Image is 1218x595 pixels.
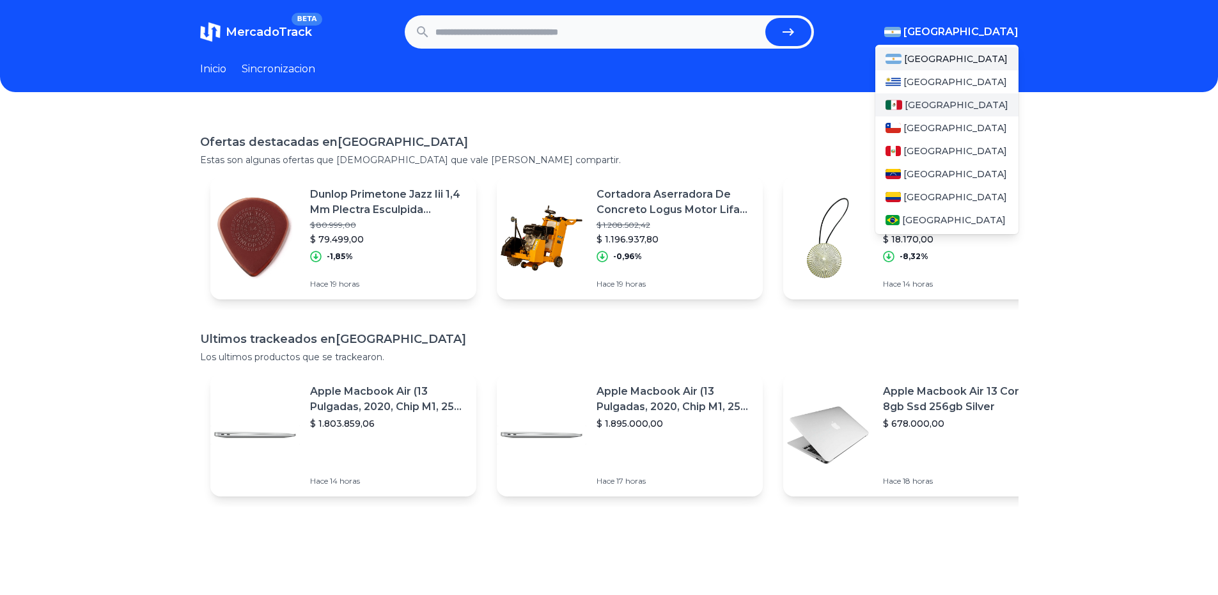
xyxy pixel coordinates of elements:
p: -0,96% [613,251,642,262]
p: $ 1.895.000,00 [597,417,753,430]
p: Hace 14 horas [883,279,1039,289]
a: Sincronizacion [242,61,315,77]
span: [GEOGRAPHIC_DATA] [902,214,1006,226]
img: Colombia [886,192,901,202]
a: Uruguay[GEOGRAPHIC_DATA] [875,70,1019,93]
a: MercadoTrackBETA [200,22,312,42]
h1: Ofertas destacadas en [GEOGRAPHIC_DATA] [200,133,1019,151]
p: Apple Macbook Air (13 Pulgadas, 2020, Chip M1, 256 Gb De Ssd, 8 Gb De Ram) - Plata [597,384,753,415]
p: $ 18.170,00 [883,233,1039,246]
a: Inicio [200,61,226,77]
img: Featured image [783,390,873,480]
p: Hace 19 horas [310,279,466,289]
span: [GEOGRAPHIC_DATA] [904,52,1008,65]
a: Argentina[GEOGRAPHIC_DATA] [875,47,1019,70]
img: Featured image [497,390,586,480]
a: Mexico[GEOGRAPHIC_DATA] [875,93,1019,116]
img: Venezuela [886,169,901,179]
a: Chile[GEOGRAPHIC_DATA] [875,116,1019,139]
p: $ 678.000,00 [883,417,1039,430]
img: Argentina [884,27,901,37]
span: [GEOGRAPHIC_DATA] [903,145,1007,157]
span: MercadoTrack [226,25,312,39]
span: [GEOGRAPHIC_DATA] [903,191,1007,203]
p: Estas son algunas ofertas que [DEMOGRAPHIC_DATA] que vale [PERSON_NAME] compartir. [200,154,1019,166]
a: Featured imageCortadora Aserradora De Concreto Logus Motor Lifan 13hp$ 1.208.502,42$ 1.196.937,80... [497,177,763,299]
img: Chile [886,123,901,133]
button: [GEOGRAPHIC_DATA] [884,24,1019,40]
p: $ 80.999,00 [310,220,466,230]
img: Mexico [886,100,902,110]
p: Dunlop Primetone Jazz Iii 1,4 Mm Plectra Esculpida Paquete 3 [310,187,466,218]
span: [GEOGRAPHIC_DATA] [905,99,1008,111]
span: [GEOGRAPHIC_DATA] [903,24,1019,40]
p: Hace 14 horas [310,476,466,486]
span: [GEOGRAPHIC_DATA] [903,122,1007,134]
p: $ 79.499,00 [310,233,466,246]
a: Venezuela[GEOGRAPHIC_DATA] [875,163,1019,186]
p: -8,32% [900,251,928,262]
span: [GEOGRAPHIC_DATA] [903,75,1007,88]
a: Colombia[GEOGRAPHIC_DATA] [875,186,1019,209]
a: Peru[GEOGRAPHIC_DATA] [875,139,1019,163]
img: Featured image [210,193,300,283]
h1: Ultimos trackeados en [GEOGRAPHIC_DATA] [200,330,1019,348]
span: [GEOGRAPHIC_DATA] [903,168,1007,180]
p: Hace 17 horas [597,476,753,486]
p: Apple Macbook Air 13 Core I5 8gb Ssd 256gb Silver [883,384,1039,415]
a: Featured imageApple Macbook Air 13 Core I5 8gb Ssd 256gb Silver$ 678.000,00Hace 18 horas [783,374,1049,496]
p: -1,85% [327,251,353,262]
img: Featured image [497,193,586,283]
a: Featured imageDunlop Primetone Jazz Iii 1,4 Mm Plectra Esculpida Paquete 3$ 80.999,00$ 79.499,00-... [210,177,476,299]
img: Brasil [886,215,900,225]
p: Hace 19 horas [597,279,753,289]
img: Argentina [886,54,902,64]
p: Los ultimos productos que se trackearon. [200,351,1019,363]
img: Peru [886,146,901,156]
p: Cortadora Aserradora De Concreto Logus Motor Lifan 13hp [597,187,753,218]
img: Featured image [783,193,873,283]
a: Featured imageApple Macbook Air (13 Pulgadas, 2020, Chip M1, 256 Gb De Ssd, 8 Gb De Ram) - Plata$... [497,374,763,496]
p: $ 1.803.859,06 [310,417,466,430]
p: Hace 18 horas [883,476,1039,486]
a: Featured imageApple Macbook Air (13 Pulgadas, 2020, Chip M1, 256 Gb De Ssd, 8 Gb De Ram) - Plata$... [210,374,476,496]
p: $ 1.196.937,80 [597,233,753,246]
img: Uruguay [886,77,901,87]
span: BETA [292,13,322,26]
img: MercadoTrack [200,22,221,42]
a: Featured imageSujeta Cortina Colgante Decorativo Borla Imantado Rollerhoy$ 19.818,00$ 18.170,00-8... [783,177,1049,299]
img: Featured image [210,390,300,480]
p: Apple Macbook Air (13 Pulgadas, 2020, Chip M1, 256 Gb De Ssd, 8 Gb De Ram) - Plata [310,384,466,415]
p: $ 1.208.502,42 [597,220,753,230]
a: Brasil[GEOGRAPHIC_DATA] [875,209,1019,232]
